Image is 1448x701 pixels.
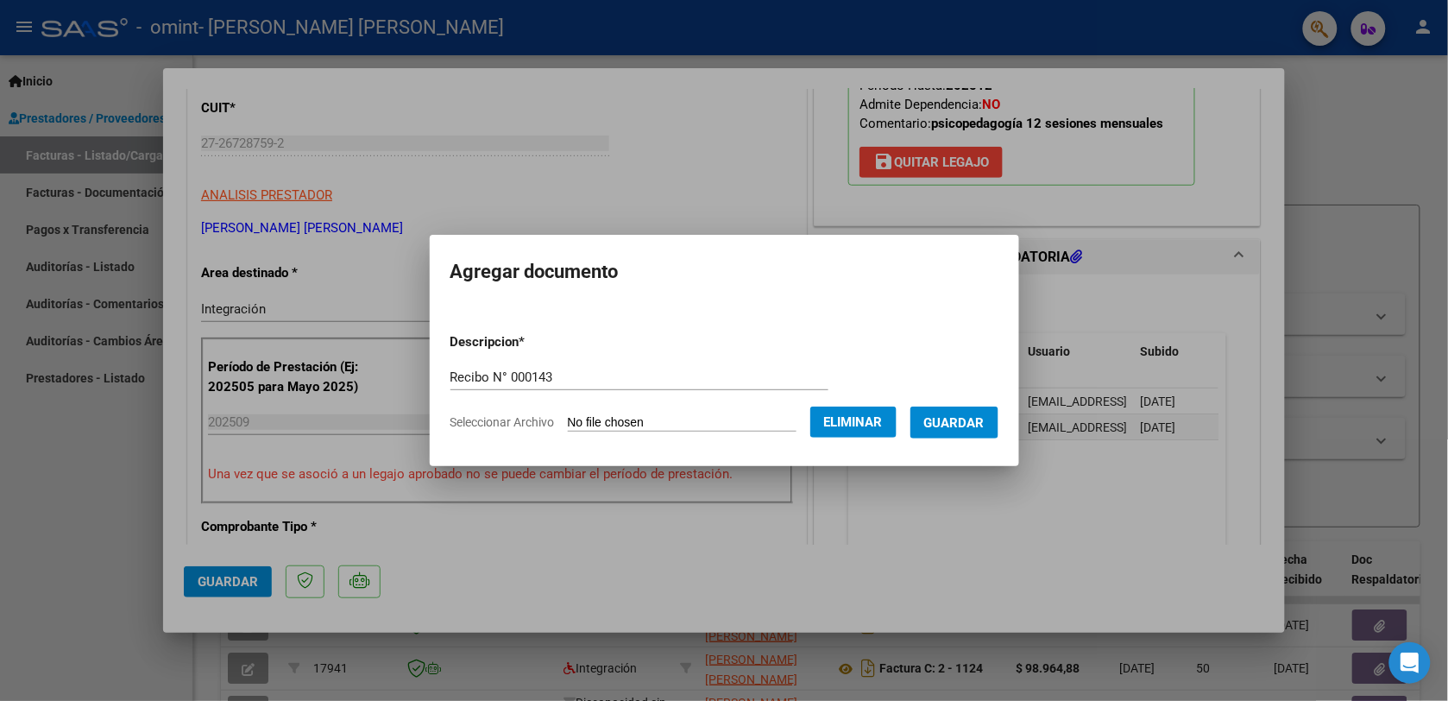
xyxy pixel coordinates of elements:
[910,407,998,439] button: Guardar
[924,415,985,431] span: Guardar
[1389,642,1431,684] div: Open Intercom Messenger
[450,256,998,288] h2: Agregar documento
[450,332,615,352] p: Descripcion
[450,415,555,429] span: Seleccionar Archivo
[810,407,897,438] button: Eliminar
[824,414,883,430] span: Eliminar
